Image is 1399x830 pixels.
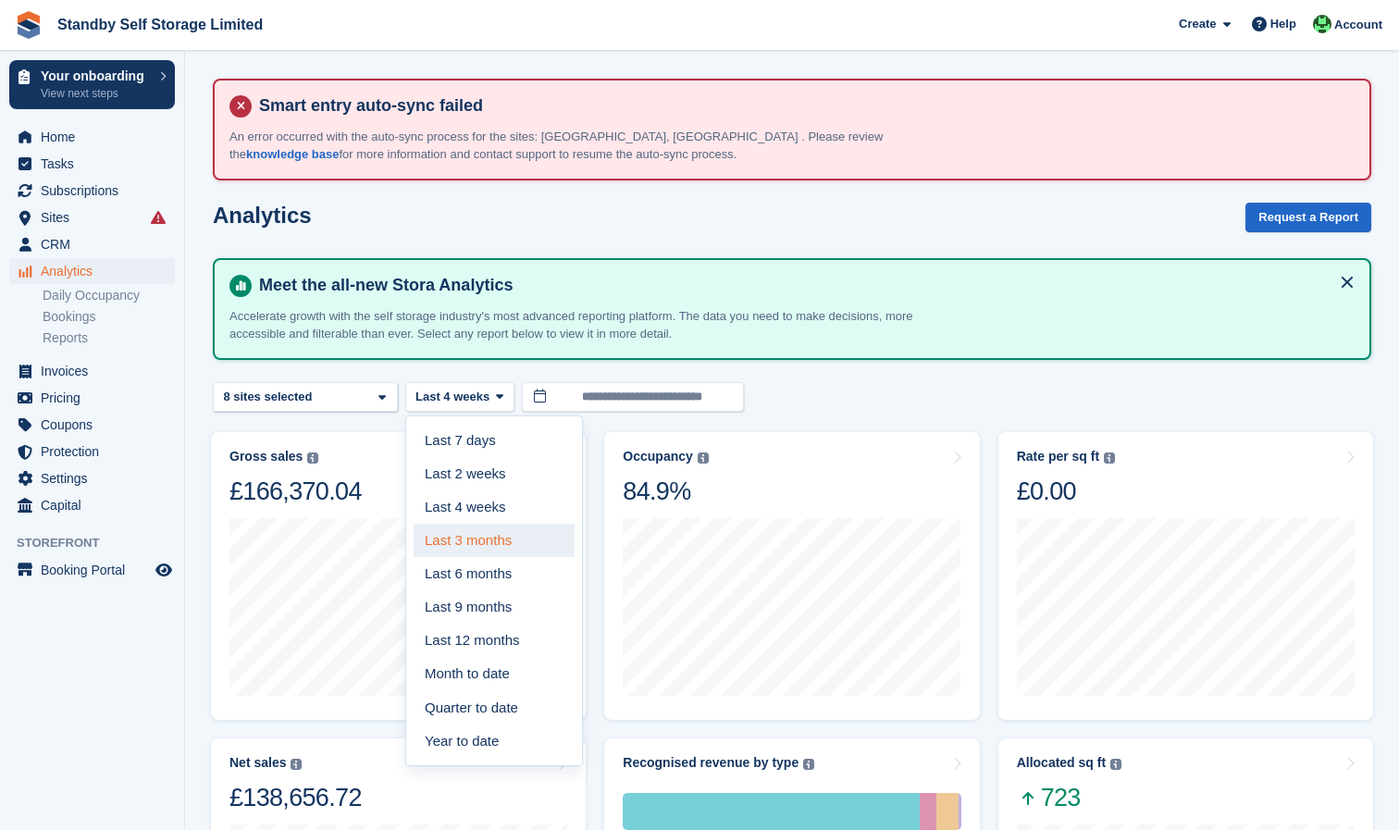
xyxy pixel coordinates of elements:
[1017,755,1106,771] div: Allocated sq ft
[698,452,709,464] img: icon-info-grey-7440780725fd019a000dd9b08b2336e03edf1995a4989e88bcd33f0948082b44.svg
[623,755,799,771] div: Recognised revenue by type
[41,412,152,438] span: Coupons
[41,231,152,257] span: CRM
[1017,782,1121,813] span: 723
[41,557,152,583] span: Booking Portal
[41,258,152,284] span: Analytics
[41,204,152,230] span: Sites
[414,691,575,725] a: Quarter to date
[213,203,312,228] h2: Analytics
[229,307,923,343] p: Accelerate growth with the self storage industry's most advanced reporting platform. The data you...
[1104,452,1115,464] img: icon-info-grey-7440780725fd019a000dd9b08b2336e03edf1995a4989e88bcd33f0948082b44.svg
[43,287,175,304] a: Daily Occupancy
[1017,476,1115,507] div: £0.00
[41,124,152,150] span: Home
[252,95,1355,117] h4: Smart entry auto-sync failed
[1245,203,1371,233] button: Request a Report
[1179,15,1216,33] span: Create
[41,85,151,102] p: View next steps
[41,385,152,411] span: Pricing
[153,559,175,581] a: Preview store
[9,231,175,257] a: menu
[920,793,935,830] div: Protection
[9,124,175,150] a: menu
[414,658,575,691] a: Month to date
[43,308,175,326] a: Bookings
[1334,16,1382,34] span: Account
[220,388,319,406] div: 8 sites selected
[9,492,175,518] a: menu
[623,476,708,507] div: 84.9%
[9,60,175,109] a: Your onboarding View next steps
[414,590,575,624] a: Last 9 months
[9,557,175,583] a: menu
[414,524,575,557] a: Last 3 months
[9,385,175,411] a: menu
[43,329,175,347] a: Reports
[41,358,152,384] span: Invoices
[291,759,302,770] img: icon-info-grey-7440780725fd019a000dd9b08b2336e03edf1995a4989e88bcd33f0948082b44.svg
[9,204,175,230] a: menu
[41,492,152,518] span: Capital
[229,755,286,771] div: Net sales
[9,358,175,384] a: menu
[959,793,961,830] div: Product
[405,382,514,413] button: Last 4 weeks
[414,625,575,658] a: Last 12 months
[41,465,152,491] span: Settings
[414,457,575,490] a: Last 2 weeks
[229,782,362,813] div: £138,656.72
[41,178,152,204] span: Subscriptions
[9,178,175,204] a: menu
[246,147,339,161] a: knowledge base
[41,151,152,177] span: Tasks
[414,557,575,590] a: Last 6 months
[229,128,923,164] p: An error occurred with the auto-sync process for the sites: [GEOGRAPHIC_DATA], [GEOGRAPHIC_DATA] ...
[15,11,43,39] img: stora-icon-8386f47178a22dfd0bd8f6a31ec36ba5ce8667c1dd55bd0f319d3a0aa187defe.svg
[9,258,175,284] a: menu
[9,465,175,491] a: menu
[1017,449,1099,465] div: Rate per sq ft
[623,793,920,830] div: Storage
[252,275,1355,296] h4: Meet the all-new Stora Analytics
[414,725,575,758] a: Year to date
[415,388,489,406] span: Last 4 weeks
[1270,15,1296,33] span: Help
[41,439,152,465] span: Protection
[936,793,959,830] div: One-off
[151,210,166,225] i: Smart entry sync failures have occurred
[9,151,175,177] a: menu
[41,69,151,82] p: Your onboarding
[1313,15,1331,33] img: Michael Walker
[414,424,575,457] a: Last 7 days
[1110,759,1121,770] img: icon-info-grey-7440780725fd019a000dd9b08b2336e03edf1995a4989e88bcd33f0948082b44.svg
[17,534,184,552] span: Storefront
[803,759,814,770] img: icon-info-grey-7440780725fd019a000dd9b08b2336e03edf1995a4989e88bcd33f0948082b44.svg
[229,449,303,465] div: Gross sales
[50,9,270,40] a: Standby Self Storage Limited
[9,412,175,438] a: menu
[307,452,318,464] img: icon-info-grey-7440780725fd019a000dd9b08b2336e03edf1995a4989e88bcd33f0948082b44.svg
[9,439,175,465] a: menu
[229,476,362,507] div: £166,370.04
[623,449,692,465] div: Occupancy
[414,490,575,524] a: Last 4 weeks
